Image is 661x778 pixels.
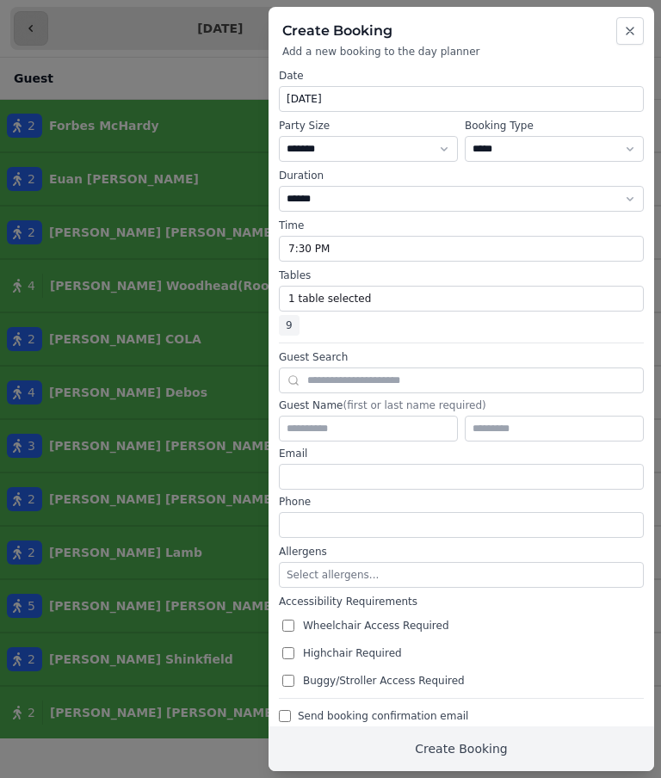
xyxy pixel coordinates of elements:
span: Highchair Required [303,646,402,660]
label: Guest Search [279,350,644,364]
span: Wheelchair Access Required [303,619,449,633]
input: Send booking confirmation email [279,710,291,722]
h2: Create Booking [282,21,640,41]
span: (first or last name required) [343,399,485,411]
label: Party Size [279,119,458,133]
label: Booking Type [465,119,644,133]
span: Select allergens... [287,569,379,581]
label: Accessibility Requirements [279,595,644,608]
label: Allergens [279,545,644,559]
label: Tables [279,269,644,282]
p: Add a new booking to the day planner [282,45,640,59]
input: Wheelchair Access Required [282,620,294,632]
label: Duration [279,169,644,182]
label: Phone [279,495,644,509]
label: Email [279,447,644,460]
button: Select allergens... [279,562,644,588]
span: Send booking confirmation email [298,709,468,723]
button: Create Booking [269,726,654,771]
span: 9 [279,315,300,336]
input: Buggy/Stroller Access Required [282,675,294,687]
button: 1 table selected [279,286,644,312]
label: Guest Name [279,398,644,412]
button: [DATE] [279,86,644,112]
label: Time [279,219,644,232]
label: Date [279,69,644,83]
button: 7:30 PM [279,236,644,262]
input: Highchair Required [282,647,294,659]
span: Buggy/Stroller Access Required [303,674,465,688]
